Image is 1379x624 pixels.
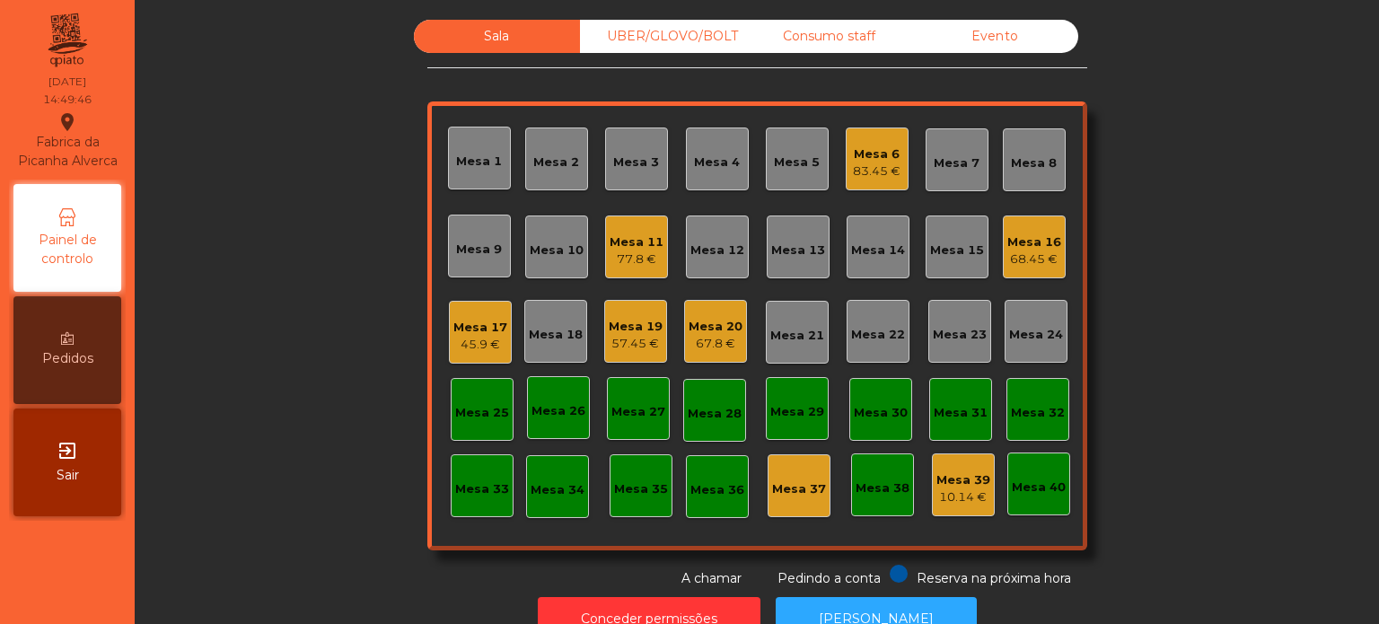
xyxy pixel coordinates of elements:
[856,479,909,497] div: Mesa 38
[681,570,742,586] span: A chamar
[774,154,820,171] div: Mesa 5
[453,336,507,354] div: 45.9 €
[455,480,509,498] div: Mesa 33
[853,163,900,180] div: 83.45 €
[1007,233,1061,251] div: Mesa 16
[610,250,663,268] div: 77.8 €
[777,570,881,586] span: Pedindo a conta
[610,233,663,251] div: Mesa 11
[1011,404,1065,422] div: Mesa 32
[851,326,905,344] div: Mesa 22
[690,481,744,499] div: Mesa 36
[934,154,979,172] div: Mesa 7
[456,241,502,259] div: Mesa 9
[934,404,988,422] div: Mesa 31
[694,154,740,171] div: Mesa 4
[57,111,78,133] i: location_on
[772,480,826,498] div: Mesa 37
[1012,479,1066,497] div: Mesa 40
[43,92,92,108] div: 14:49:46
[770,327,824,345] div: Mesa 21
[746,20,912,53] div: Consumo staff
[1009,326,1063,344] div: Mesa 24
[917,570,1071,586] span: Reserva na próxima hora
[42,349,93,368] span: Pedidos
[770,403,824,421] div: Mesa 29
[529,326,583,344] div: Mesa 18
[48,74,86,90] div: [DATE]
[530,242,584,259] div: Mesa 10
[771,242,825,259] div: Mesa 13
[456,153,502,171] div: Mesa 1
[57,440,78,461] i: exit_to_app
[936,488,990,506] div: 10.14 €
[455,404,509,422] div: Mesa 25
[690,242,744,259] div: Mesa 12
[609,335,663,353] div: 57.45 €
[688,405,742,423] div: Mesa 28
[611,403,665,421] div: Mesa 27
[933,326,987,344] div: Mesa 23
[57,466,79,485] span: Sair
[531,481,584,499] div: Mesa 34
[580,20,746,53] div: UBER/GLOVO/BOLT
[533,154,579,171] div: Mesa 2
[453,319,507,337] div: Mesa 17
[851,242,905,259] div: Mesa 14
[853,145,900,163] div: Mesa 6
[609,318,663,336] div: Mesa 19
[1007,250,1061,268] div: 68.45 €
[1011,154,1057,172] div: Mesa 8
[614,480,668,498] div: Mesa 35
[854,404,908,422] div: Mesa 30
[45,9,89,72] img: qpiato
[689,318,742,336] div: Mesa 20
[18,231,117,268] span: Painel de controlo
[613,154,659,171] div: Mesa 3
[531,402,585,420] div: Mesa 26
[912,20,1078,53] div: Evento
[689,335,742,353] div: 67.8 €
[414,20,580,53] div: Sala
[936,471,990,489] div: Mesa 39
[14,111,120,171] div: Fabrica da Picanha Alverca
[930,242,984,259] div: Mesa 15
